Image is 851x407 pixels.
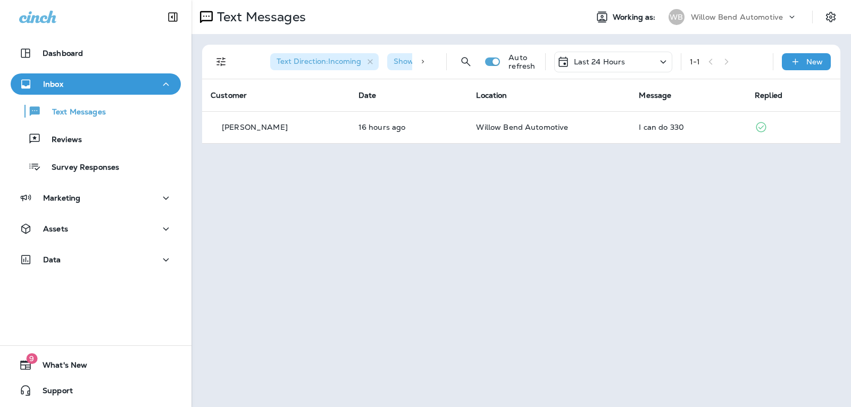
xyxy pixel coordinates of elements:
[43,255,61,264] p: Data
[455,51,477,72] button: Search Messages
[358,123,460,131] p: Oct 1, 2025 05:59 PM
[806,57,823,66] p: New
[43,225,68,233] p: Assets
[669,9,685,25] div: WB
[476,90,507,100] span: Location
[213,9,306,25] p: Text Messages
[613,13,658,22] span: Working as:
[211,90,247,100] span: Customer
[639,123,738,131] div: I can do 330
[11,249,181,270] button: Data
[755,90,782,100] span: Replied
[32,361,87,373] span: What's New
[43,49,83,57] p: Dashboard
[43,194,80,202] p: Marketing
[41,135,82,145] p: Reviews
[690,57,700,66] div: 1 - 1
[358,90,377,100] span: Date
[158,6,188,28] button: Collapse Sidebar
[211,51,232,72] button: Filters
[11,73,181,95] button: Inbox
[508,53,536,70] p: Auto refresh
[222,123,288,131] p: [PERSON_NAME]
[11,187,181,209] button: Marketing
[821,7,840,27] button: Settings
[11,380,181,401] button: Support
[11,43,181,64] button: Dashboard
[11,100,181,122] button: Text Messages
[41,107,106,118] p: Text Messages
[32,386,73,399] span: Support
[277,56,361,66] span: Text Direction : Incoming
[11,218,181,239] button: Assets
[691,13,783,21] p: Willow Bend Automotive
[11,155,181,178] button: Survey Responses
[639,90,671,100] span: Message
[574,57,625,66] p: Last 24 Hours
[43,80,63,88] p: Inbox
[11,128,181,150] button: Reviews
[270,53,379,70] div: Text Direction:Incoming
[11,354,181,376] button: 9What's New
[26,353,37,364] span: 9
[41,163,119,173] p: Survey Responses
[387,53,539,70] div: Show Start/Stop/Unsubscribe:true
[394,56,522,66] span: Show Start/Stop/Unsubscribe : true
[476,122,568,132] span: Willow Bend Automotive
